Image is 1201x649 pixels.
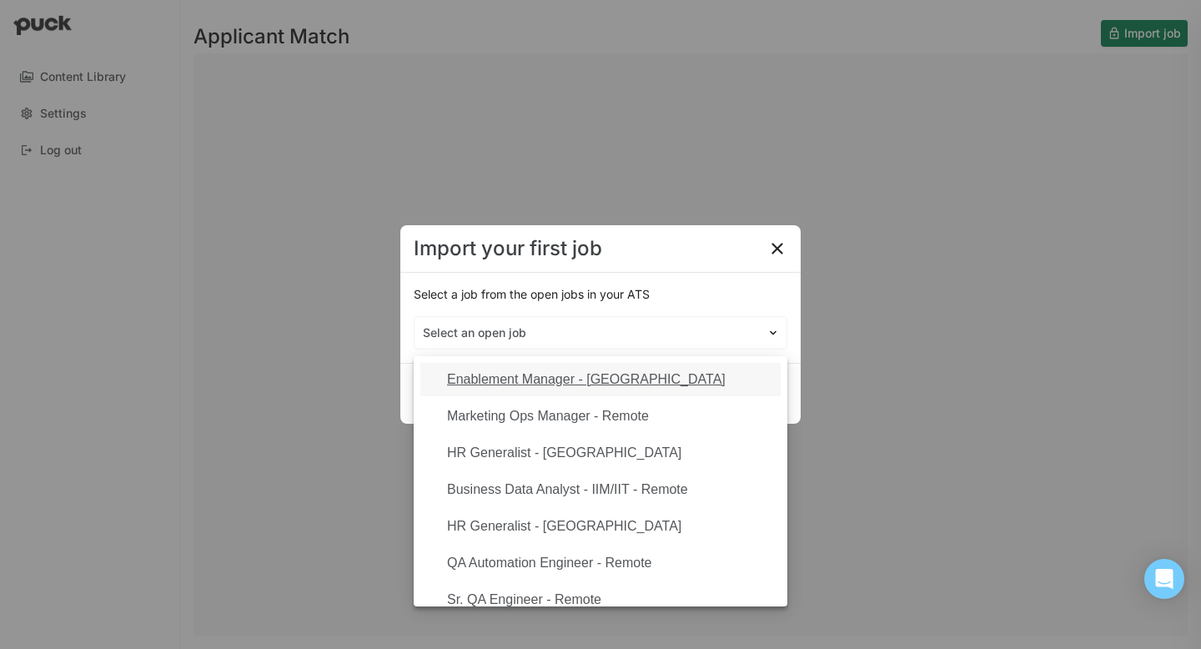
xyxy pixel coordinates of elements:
[447,372,726,387] div: Enablement Manager - [GEOGRAPHIC_DATA]
[447,519,681,534] div: HR Generalist - [GEOGRAPHIC_DATA]
[447,445,681,460] div: HR Generalist - [GEOGRAPHIC_DATA]
[447,409,649,424] div: Marketing Ops Manager - Remote
[447,556,651,571] div: QA Automation Engineer - Remote
[447,482,688,497] div: Business Data Analyst - IIM/IIT - Remote
[447,592,601,607] div: Sr. QA Engineer - Remote
[414,286,787,303] div: Select a job from the open jobs in your ATS
[414,239,602,259] h1: Import your first job
[1144,559,1184,599] div: Open Intercom Messenger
